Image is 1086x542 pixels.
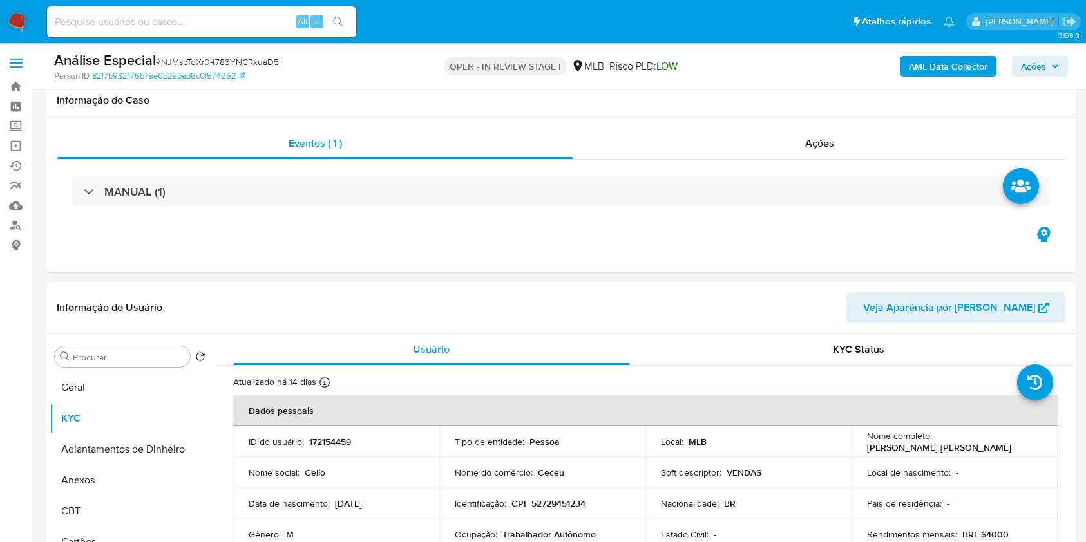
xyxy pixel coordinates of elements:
[502,528,596,540] p: Trabalhador Autônomo
[50,372,211,403] button: Geral
[962,528,1009,540] p: BRL $4000
[249,528,281,540] p: Gênero :
[298,15,308,28] span: Alt
[947,498,949,509] p: -
[195,351,205,366] button: Retornar ao pedido padrão
[986,15,1058,28] p: ana.conceicao@mercadolivre.com
[249,498,330,509] p: Data de nascimento :
[57,94,1065,107] h1: Informação do Caso
[73,351,185,363] input: Procurar
[867,442,1011,453] p: [PERSON_NAME] [PERSON_NAME]
[714,528,716,540] p: -
[156,55,281,68] span: # NJMspTdXr04783YNCRxuaD5l
[72,177,1050,207] div: MANUAL (1)
[305,467,325,478] p: Celio
[413,342,450,357] span: Usuário
[863,292,1035,323] span: Veja Aparência por [PERSON_NAME]
[50,434,211,465] button: Adiantamentos de Dinheiro
[656,59,678,73] span: LOW
[325,13,351,31] button: search-icon
[455,528,497,540] p: Ocupação :
[47,14,356,30] input: Pesquise usuários ou casos...
[57,301,162,314] h1: Informação do Usuário
[50,496,211,527] button: CBT
[956,467,958,478] p: -
[909,56,987,77] b: AML Data Collector
[661,528,709,540] p: Estado Civil :
[689,436,707,447] p: MLB
[233,395,1058,426] th: Dados pessoais
[862,15,931,28] span: Atalhos rápidos
[727,467,761,478] p: VENDAS
[60,351,70,362] button: Procurar
[511,498,586,509] p: CPF 52729451234
[315,15,319,28] span: s
[444,57,566,75] p: OPEN - IN REVIEW STAGE I
[944,16,955,27] a: Notificações
[833,342,884,357] span: KYC Status
[867,498,942,509] p: País de residência :
[571,59,604,73] div: MLB
[805,136,834,151] span: Ações
[846,292,1065,323] button: Veja Aparência por [PERSON_NAME]
[455,498,506,509] p: Identificação :
[455,436,524,447] p: Tipo de entidade :
[661,498,719,509] p: Nacionalidade :
[1063,15,1076,28] a: Sair
[92,70,245,82] a: 82f7b932176b7ae0b2abad6c0f574252
[661,436,683,447] p: Local :
[867,528,957,540] p: Rendimentos mensais :
[309,436,351,447] p: 172154459
[50,465,211,496] button: Anexos
[249,436,304,447] p: ID do usuário :
[724,498,736,509] p: BR
[233,376,316,388] p: Atualizado há 14 dias
[50,403,211,434] button: KYC
[455,467,533,478] p: Nome do comércio :
[609,59,678,73] span: Risco PLD:
[1012,56,1068,77] button: Ações
[538,467,564,478] p: Ceceu
[286,528,294,540] p: M
[249,467,300,478] p: Nome social :
[289,136,342,151] span: Eventos ( 1 )
[900,56,996,77] button: AML Data Collector
[54,70,90,82] b: Person ID
[529,436,560,447] p: Pessoa
[54,50,156,70] b: Análise Especial
[1021,56,1046,77] span: Ações
[867,467,951,478] p: Local de nascimento :
[335,498,362,509] p: [DATE]
[661,467,721,478] p: Soft descriptor :
[867,430,932,442] p: Nome completo :
[104,185,166,199] h3: MANUAL (1)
